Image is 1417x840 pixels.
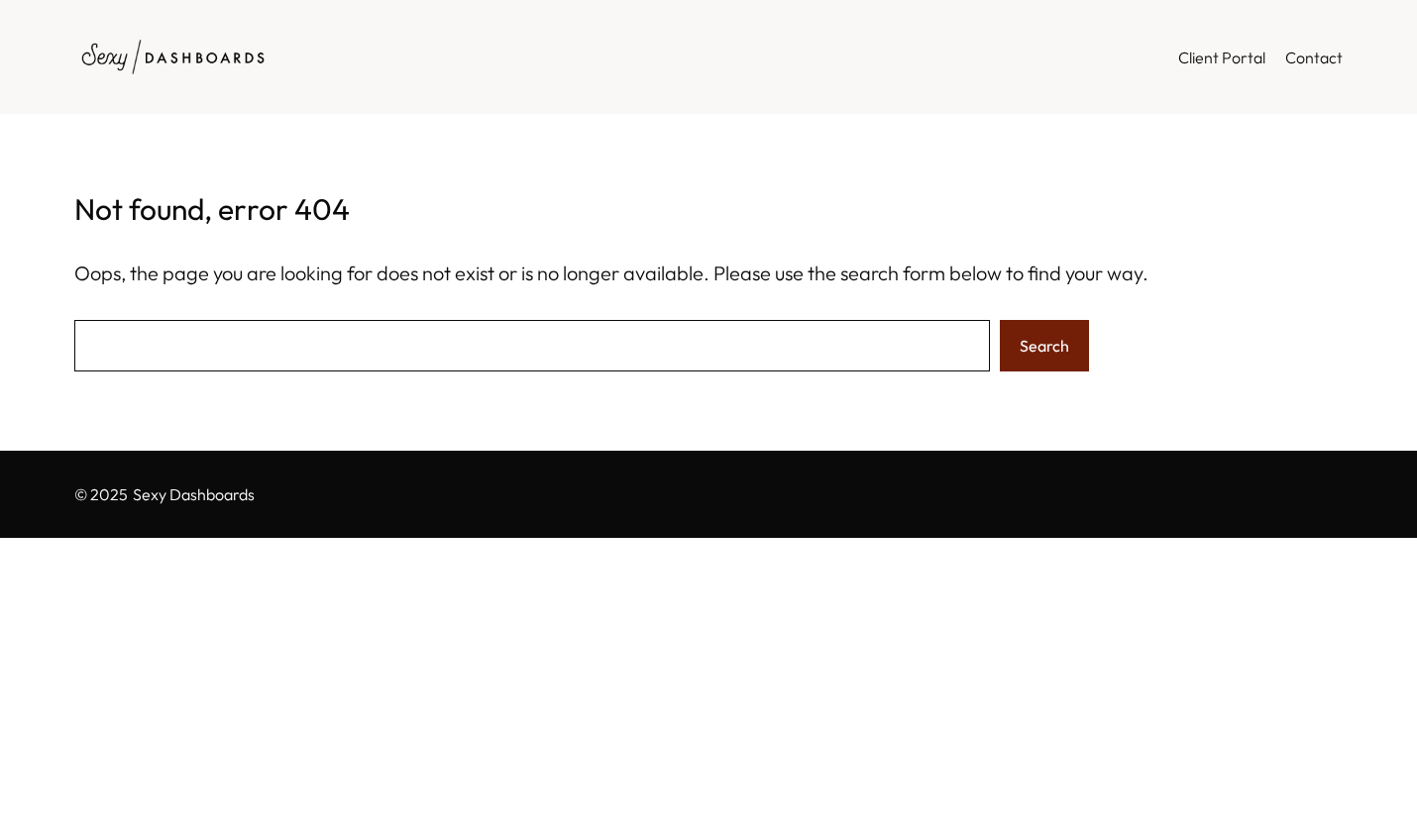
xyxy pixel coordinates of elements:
[74,480,128,508] p: © 2025
[74,256,1343,290] p: Oops, the page you are looking for does not exist or is no longer available. Please use the searc...
[1178,44,1343,71] nav: Header Menu
[133,486,255,504] p: Sexy Dashboards
[1000,320,1089,371] button: Search
[74,193,1343,226] h1: Not found, error 404
[74,30,272,84] img: Sexy Dashboards
[1178,44,1265,71] a: Client Portal
[1285,44,1343,71] a: Contact
[1285,48,1343,67] span: Contact
[1178,48,1265,67] span: Client Portal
